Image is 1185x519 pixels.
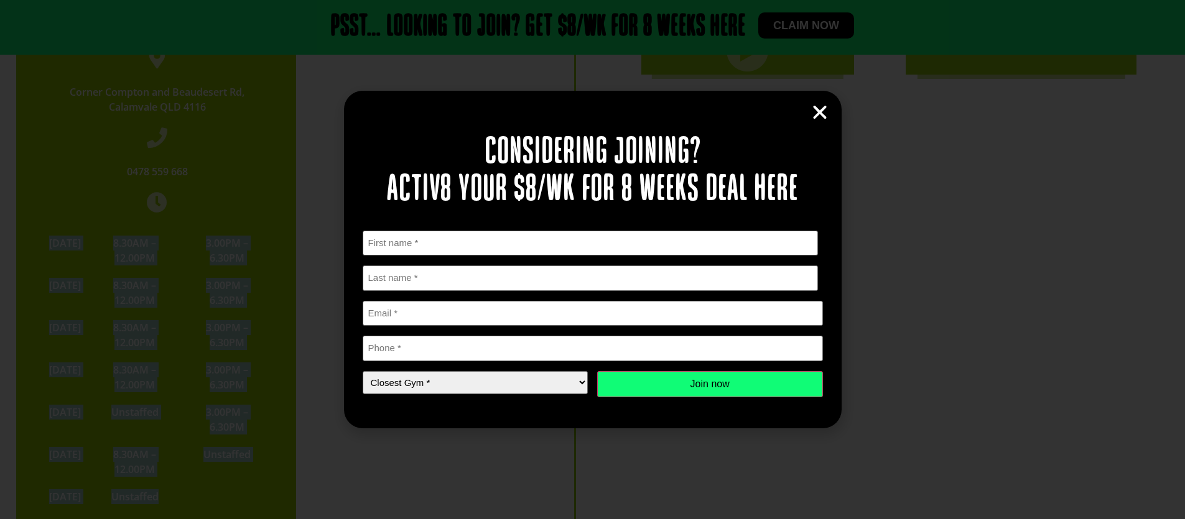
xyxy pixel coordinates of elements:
[811,103,829,122] a: Close
[363,231,819,256] input: First name *
[363,336,823,361] input: Phone *
[363,301,823,326] input: Email *
[597,371,823,397] input: Join now
[363,265,819,291] input: Last name *
[363,134,823,209] h2: Considering joining? Activ8 your $8/wk for 8 weeks deal here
